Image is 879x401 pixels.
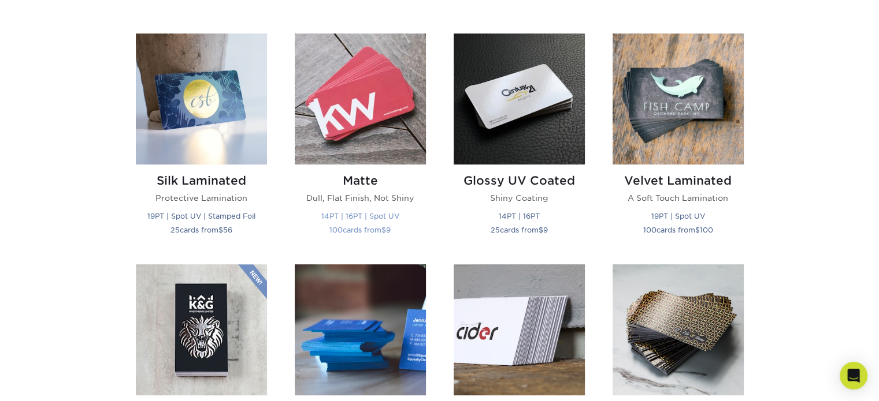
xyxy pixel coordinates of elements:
small: cards from [643,226,713,234]
small: cards from [329,226,391,234]
span: 9 [386,226,391,234]
p: A Soft Touch Lamination [613,192,744,204]
a: Velvet Laminated Business Cards Velvet Laminated A Soft Touch Lamination 19PT | Spot UV 100cards ... [613,33,744,250]
img: Matte Business Cards [295,33,426,164]
p: Protective Lamination [136,192,267,204]
img: Silk Laminated Business Cards [136,33,267,164]
small: cards from [170,226,232,234]
span: $ [695,226,700,234]
a: Matte Business Cards Matte Dull, Flat Finish, Not Shiny 14PT | 16PT | Spot UV 100cards from$9 [295,33,426,250]
h2: Matte [295,174,426,188]
span: 100 [643,226,657,234]
h2: Velvet Laminated [613,174,744,188]
img: ModCard™ Business Cards [454,264,585,395]
small: cards from [491,226,548,234]
span: 25 [170,226,180,234]
span: 56 [223,226,232,234]
span: $ [539,226,543,234]
small: 19PT | Spot UV [651,212,705,220]
img: Painted Edge Business Cards [295,264,426,395]
a: Glossy UV Coated Business Cards Glossy UV Coated Shiny Coating 14PT | 16PT 25cards from$9 [454,33,585,250]
span: 25 [491,226,500,234]
p: Shiny Coating [454,192,585,204]
span: 9 [543,226,548,234]
div: Open Intercom Messenger [840,362,867,389]
img: New Product [238,264,267,299]
span: 100 [700,226,713,234]
h2: Silk Laminated [136,174,267,188]
span: $ [381,226,386,234]
h2: Glossy UV Coated [454,174,585,188]
img: Inline Foil Business Cards [613,264,744,395]
span: 100 [329,226,343,234]
a: Silk Laminated Business Cards Silk Laminated Protective Lamination 19PT | Spot UV | Stamped Foil ... [136,33,267,250]
img: Velvet Laminated Business Cards [613,33,744,164]
img: Raised UV or Foil Business Cards [136,264,267,395]
small: 14PT | 16PT | Spot UV [321,212,399,220]
small: 14PT | 16PT [499,212,540,220]
span: $ [218,226,223,234]
p: Dull, Flat Finish, Not Shiny [295,192,426,204]
small: 19PT | Spot UV | Stamped Foil [147,212,255,220]
img: Glossy UV Coated Business Cards [454,33,585,164]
